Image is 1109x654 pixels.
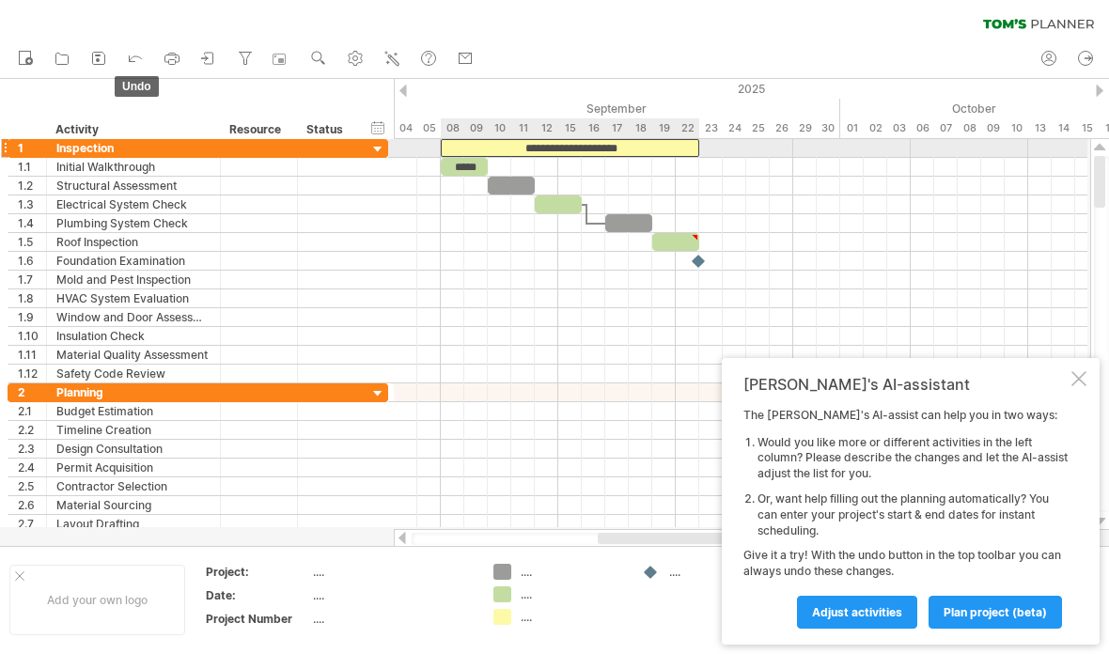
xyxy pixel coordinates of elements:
[1075,118,1099,138] div: Wednesday, 15 October 2025
[18,365,46,382] div: 1.12
[56,440,211,458] div: Design Consultation
[629,118,652,138] div: Thursday, 18 September 2025
[797,596,917,629] a: Adjust activities
[206,587,309,603] div: Date:
[817,118,840,138] div: Tuesday, 30 September 2025
[306,120,348,139] div: Status
[911,118,934,138] div: Monday, 6 October 2025
[840,118,864,138] div: Wednesday, 1 October 2025
[56,365,211,382] div: Safety Code Review
[743,375,1068,394] div: [PERSON_NAME]'s AI-assistant
[488,118,511,138] div: Wednesday, 10 September 2025
[1052,118,1075,138] div: Tuesday, 14 October 2025
[56,233,211,251] div: Roof Inspection
[18,233,46,251] div: 1.5
[758,491,1068,538] li: Or, want help filling out the planning automatically? You can enter your project's start & end da...
[521,609,623,625] div: ....
[1005,118,1028,138] div: Friday, 10 October 2025
[313,611,471,627] div: ....
[582,118,605,138] div: Tuesday, 16 September 2025
[56,327,211,345] div: Insulation Check
[934,118,958,138] div: Tuesday, 7 October 2025
[18,383,46,401] div: 2
[558,118,582,138] div: Monday, 15 September 2025
[206,611,309,627] div: Project Number
[929,596,1062,629] a: plan project (beta)
[18,402,46,420] div: 2.1
[743,408,1068,628] div: The [PERSON_NAME]'s AI-assist can help you in two ways: Give it a try! With the undo button in th...
[746,118,770,138] div: Thursday, 25 September 2025
[521,586,623,602] div: ....
[18,477,46,495] div: 2.5
[56,383,211,401] div: Planning
[723,118,746,138] div: Wednesday, 24 September 2025
[206,564,309,580] div: Project:
[18,214,46,232] div: 1.4
[793,118,817,138] div: Monday, 29 September 2025
[758,435,1068,482] li: Would you like more or different activities in the left column? Please describe the changes and l...
[56,158,211,176] div: Initial Walkthrough
[394,118,417,138] div: Thursday, 4 September 2025
[313,587,471,603] div: ....
[441,118,464,138] div: Monday, 8 September 2025
[18,346,46,364] div: 1.11
[18,252,46,270] div: 1.6
[56,402,211,420] div: Budget Estimation
[9,565,185,635] div: Add your own logo
[55,120,210,139] div: Activity
[123,47,150,71] a: undo
[18,496,46,514] div: 2.6
[56,214,211,232] div: Plumbing System Check
[56,271,211,288] div: Mold and Pest Inspection
[521,564,623,580] div: ....
[18,421,46,439] div: 2.2
[18,327,46,345] div: 1.10
[18,440,46,458] div: 2.3
[18,289,46,307] div: 1.8
[770,118,793,138] div: Friday, 26 September 2025
[18,515,46,533] div: 2.7
[464,118,488,138] div: Tuesday, 9 September 2025
[56,496,211,514] div: Material Sourcing
[56,139,211,157] div: Inspection
[511,118,535,138] div: Thursday, 11 September 2025
[56,477,211,495] div: Contractor Selection
[676,118,699,138] div: Monday, 22 September 2025
[56,308,211,326] div: Window and Door Assessment
[605,118,629,138] div: Wednesday, 17 September 2025
[18,308,46,326] div: 1.9
[944,605,1047,619] span: plan project (beta)
[652,118,676,138] div: Friday, 19 September 2025
[981,118,1005,138] div: Thursday, 9 October 2025
[417,118,441,138] div: Friday, 5 September 2025
[18,459,46,476] div: 2.4
[56,346,211,364] div: Material Quality Assessment
[115,76,159,97] span: undo
[18,195,46,213] div: 1.3
[669,564,772,580] div: ....
[812,605,902,619] span: Adjust activities
[313,564,471,580] div: ....
[699,118,723,138] div: Tuesday, 23 September 2025
[229,120,287,139] div: Resource
[887,118,911,138] div: Friday, 3 October 2025
[1028,118,1052,138] div: Monday, 13 October 2025
[18,177,46,195] div: 1.2
[56,289,211,307] div: HVAC System Evaluation
[18,271,46,288] div: 1.7
[535,118,558,138] div: Friday, 12 September 2025
[18,158,46,176] div: 1.1
[18,139,46,157] div: 1
[864,118,887,138] div: Thursday, 2 October 2025
[323,99,840,118] div: September 2025
[56,421,211,439] div: Timeline Creation
[56,252,211,270] div: Foundation Examination
[56,459,211,476] div: Permit Acquisition
[958,118,981,138] div: Wednesday, 8 October 2025
[56,515,211,533] div: Layout Drafting
[56,177,211,195] div: Structural Assessment
[56,195,211,213] div: Electrical System Check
